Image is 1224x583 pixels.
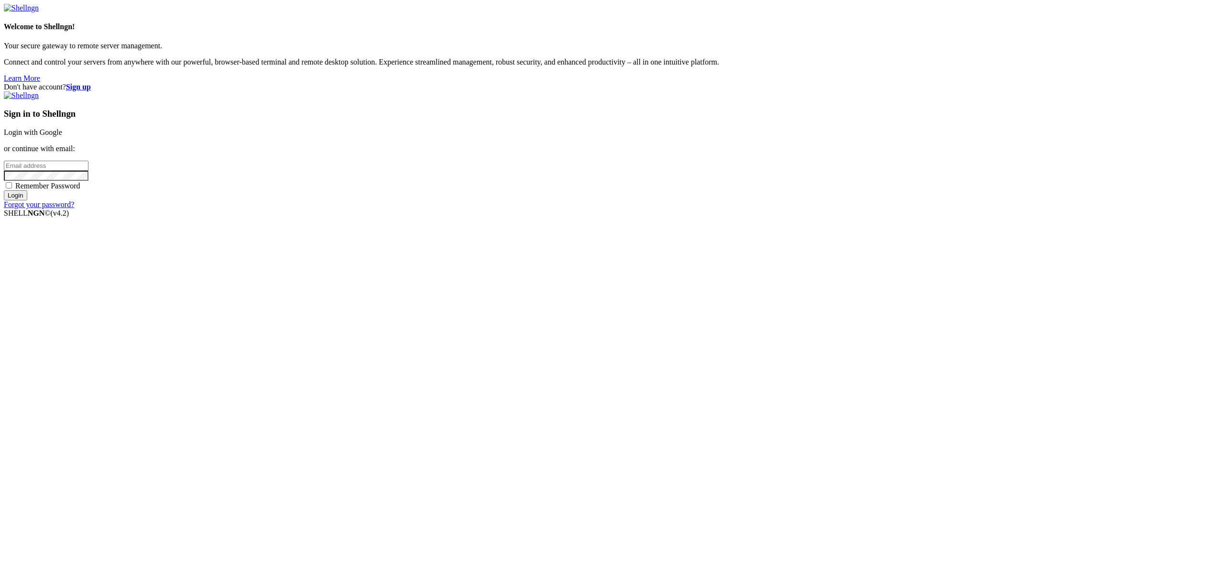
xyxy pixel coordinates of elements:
p: or continue with email: [4,144,1220,153]
p: Connect and control your servers from anywhere with our powerful, browser-based terminal and remo... [4,58,1220,66]
span: SHELL © [4,209,69,217]
span: Remember Password [15,182,80,190]
div: Don't have account? [4,83,1220,91]
input: Email address [4,161,88,171]
a: Login with Google [4,128,62,136]
h4: Welcome to Shellngn! [4,22,1220,31]
input: Login [4,190,27,200]
input: Remember Password [6,182,12,188]
a: Learn More [4,74,40,82]
h3: Sign in to Shellngn [4,109,1220,119]
a: Sign up [66,83,91,91]
p: Your secure gateway to remote server management. [4,42,1220,50]
span: 4.2.0 [51,209,69,217]
a: Forgot your password? [4,200,74,209]
img: Shellngn [4,91,39,100]
img: Shellngn [4,4,39,12]
b: NGN [28,209,45,217]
